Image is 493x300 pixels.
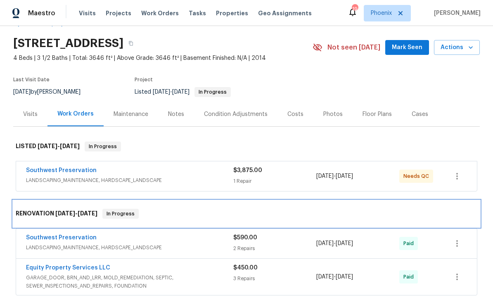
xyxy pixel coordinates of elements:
span: [DATE] [172,89,190,95]
span: Work Orders [141,9,179,17]
a: Equity Property Services LLC [26,265,110,271]
span: [PERSON_NAME] [431,9,481,17]
span: [DATE] [38,143,57,149]
span: GARAGE_DOOR, BRN_AND_LRR, MOLD_REMEDIATION, SEPTIC, SEWER_INSPECTIONS_AND_REPAIRS, FOUNDATION [26,274,233,290]
span: Not seen [DATE] [327,43,380,52]
span: - [316,273,353,281]
div: Photos [323,110,343,118]
div: Costs [287,110,303,118]
span: Mark Seen [392,43,422,53]
div: 19 [352,5,358,13]
span: - [316,172,353,180]
div: Work Orders [57,110,94,118]
span: $590.00 [233,235,257,241]
span: $3,875.00 [233,168,262,173]
span: Maestro [28,9,55,17]
span: [DATE] [78,210,97,216]
span: Phoenix [371,9,392,17]
span: In Progress [85,142,120,151]
div: by [PERSON_NAME] [13,87,90,97]
div: Floor Plans [363,110,392,118]
span: [DATE] [316,241,334,246]
span: Paid [403,273,417,281]
span: 4 Beds | 3 1/2 Baths | Total: 3646 ft² | Above Grade: 3646 ft² | Basement Finished: N/A | 2014 [13,54,313,62]
span: [DATE] [13,89,31,95]
span: Listed [135,89,231,95]
span: Properties [216,9,248,17]
span: [DATE] [55,210,75,216]
span: - [316,239,353,248]
span: [DATE] [336,241,353,246]
div: LISTED [DATE]-[DATE]In Progress [13,133,480,160]
span: Visits [79,9,96,17]
span: Last Visit Date [13,77,50,82]
h6: LISTED [16,142,80,151]
span: [DATE] [153,89,170,95]
span: Needs QC [403,172,432,180]
a: Southwest Preservation [26,235,97,241]
span: [DATE] [336,274,353,280]
div: RENOVATION [DATE]-[DATE]In Progress [13,201,480,227]
span: $450.00 [233,265,258,271]
button: Copy Address [123,36,138,51]
span: Tasks [189,10,206,16]
div: 3 Repairs [233,274,316,283]
span: [DATE] [336,173,353,179]
button: Actions [434,40,480,55]
span: Project [135,77,153,82]
div: 1 Repair [233,177,316,185]
div: Visits [23,110,38,118]
button: Mark Seen [385,40,429,55]
span: LANDSCAPING_MAINTENANCE, HARDSCAPE_LANDSCAPE [26,176,233,184]
h6: RENOVATION [16,209,97,219]
div: Notes [168,110,184,118]
span: Geo Assignments [258,9,312,17]
div: 2 Repairs [233,244,316,253]
span: - [153,89,190,95]
div: Maintenance [114,110,148,118]
span: - [38,143,80,149]
span: In Progress [195,90,230,94]
span: LANDSCAPING_MAINTENANCE, HARDSCAPE_LANDSCAPE [26,243,233,252]
span: [DATE] [316,274,334,280]
div: Condition Adjustments [204,110,268,118]
span: Paid [403,239,417,248]
a: Southwest Preservation [26,168,97,173]
span: [DATE] [60,143,80,149]
div: Cases [412,110,428,118]
h2: [STREET_ADDRESS] [13,39,123,47]
span: [DATE] [316,173,334,179]
span: - [55,210,97,216]
span: In Progress [103,210,138,218]
span: Actions [441,43,473,53]
span: Projects [106,9,131,17]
